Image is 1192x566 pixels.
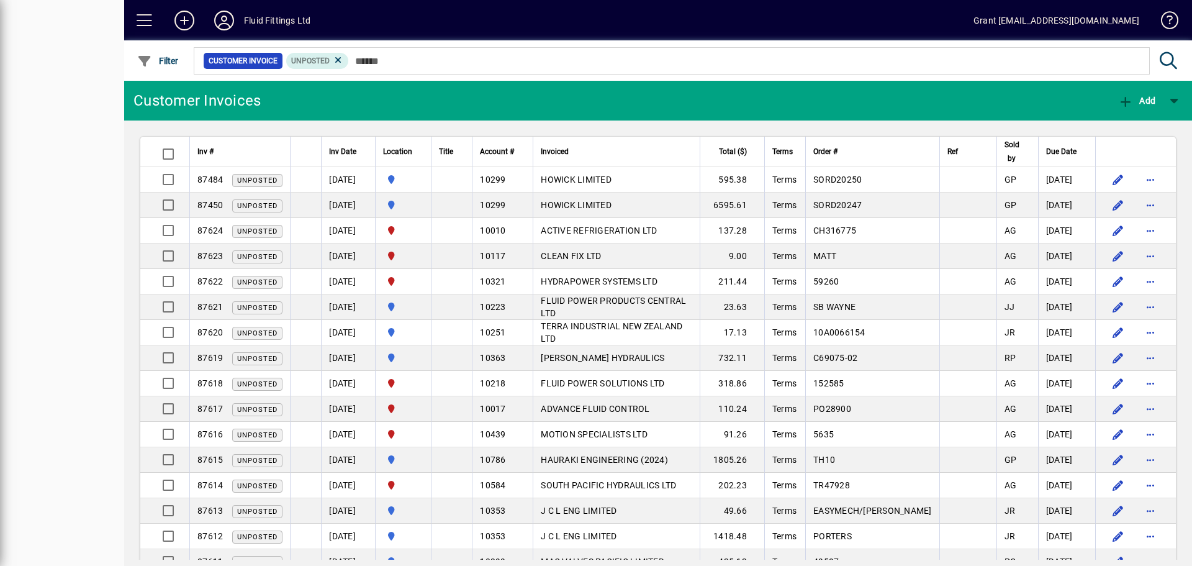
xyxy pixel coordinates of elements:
[1038,244,1095,269] td: [DATE]
[1005,429,1017,439] span: AG
[719,145,747,158] span: Total ($)
[1108,526,1128,546] button: Edit
[480,200,505,210] span: 10299
[137,56,179,66] span: Filter
[480,404,505,414] span: 10017
[1140,322,1160,342] button: More options
[321,244,375,269] td: [DATE]
[700,320,764,345] td: 17.13
[700,371,764,396] td: 318.86
[1046,145,1077,158] span: Due Date
[541,404,649,414] span: ADVANCE FLUID CONTROL
[383,173,423,186] span: AUCKLAND
[321,193,375,218] td: [DATE]
[700,396,764,422] td: 110.24
[772,251,797,261] span: Terms
[813,302,856,312] span: SB WAYNE
[439,145,464,158] div: Title
[813,353,857,363] span: C69075-02
[541,175,612,185] span: HOWICK LIMITED
[1005,138,1031,165] div: Sold by
[383,529,423,543] span: AUCKLAND
[813,378,844,388] span: 152585
[973,11,1139,30] div: Grant [EMAIL_ADDRESS][DOMAIN_NAME]
[209,55,278,67] span: Customer Invoice
[1038,498,1095,524] td: [DATE]
[1005,276,1017,286] span: AG
[1038,294,1095,320] td: [DATE]
[197,302,223,312] span: 87621
[813,145,838,158] span: Order #
[813,226,856,235] span: CH316775
[237,508,278,516] span: Unposted
[1005,226,1017,235] span: AG
[1038,218,1095,244] td: [DATE]
[321,422,375,447] td: [DATE]
[1038,473,1095,498] td: [DATE]
[813,506,932,516] span: EASYMECH/[PERSON_NAME]
[541,480,676,490] span: SOUTH PACIFIC HYDRAULICS LTD
[237,278,278,286] span: Unposted
[700,473,764,498] td: 202.23
[772,226,797,235] span: Terms
[197,480,223,490] span: 87614
[1005,175,1017,185] span: GP
[321,320,375,345] td: [DATE]
[772,531,797,541] span: Terms
[772,302,797,312] span: Terms
[772,455,797,465] span: Terms
[383,326,423,339] span: AUCKLAND
[321,498,375,524] td: [DATE]
[541,506,616,516] span: J C L ENG LIMITED
[541,276,657,286] span: HYDRAPOWER SYSTEMS LTD
[1108,373,1128,393] button: Edit
[1108,501,1128,521] button: Edit
[772,175,797,185] span: Terms
[237,355,278,363] span: Unposted
[1140,399,1160,419] button: More options
[772,404,797,414] span: Terms
[1140,424,1160,444] button: More options
[1005,531,1016,541] span: JR
[480,506,505,516] span: 10353
[813,276,839,286] span: 59260
[1038,447,1095,473] td: [DATE]
[1005,506,1016,516] span: JR
[197,145,214,158] span: Inv #
[480,302,505,312] span: 10223
[1108,221,1128,240] button: Edit
[772,276,797,286] span: Terms
[1005,200,1017,210] span: GP
[700,345,764,371] td: 732.11
[1038,371,1095,396] td: [DATE]
[237,202,278,210] span: Unposted
[541,200,612,210] span: HOWICK LIMITED
[813,327,865,337] span: 10A0066154
[700,218,764,244] td: 137.28
[1038,193,1095,218] td: [DATE]
[321,473,375,498] td: [DATE]
[772,429,797,439] span: Terms
[383,145,412,158] span: Location
[1140,221,1160,240] button: More options
[1140,195,1160,215] button: More options
[237,533,278,541] span: Unposted
[700,244,764,269] td: 9.00
[772,480,797,490] span: Terms
[541,145,569,158] span: Invoiced
[772,506,797,516] span: Terms
[1108,348,1128,368] button: Edit
[813,175,862,185] span: SORD20250
[383,427,423,441] span: CHRISTCHURCH
[197,276,223,286] span: 87622
[1108,424,1128,444] button: Edit
[321,396,375,422] td: [DATE]
[1140,526,1160,546] button: More options
[1140,297,1160,317] button: More options
[1140,450,1160,470] button: More options
[197,429,223,439] span: 87616
[1038,422,1095,447] td: [DATE]
[1108,322,1128,342] button: Edit
[291,57,330,65] span: Unposted
[383,224,423,237] span: CHRISTCHURCH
